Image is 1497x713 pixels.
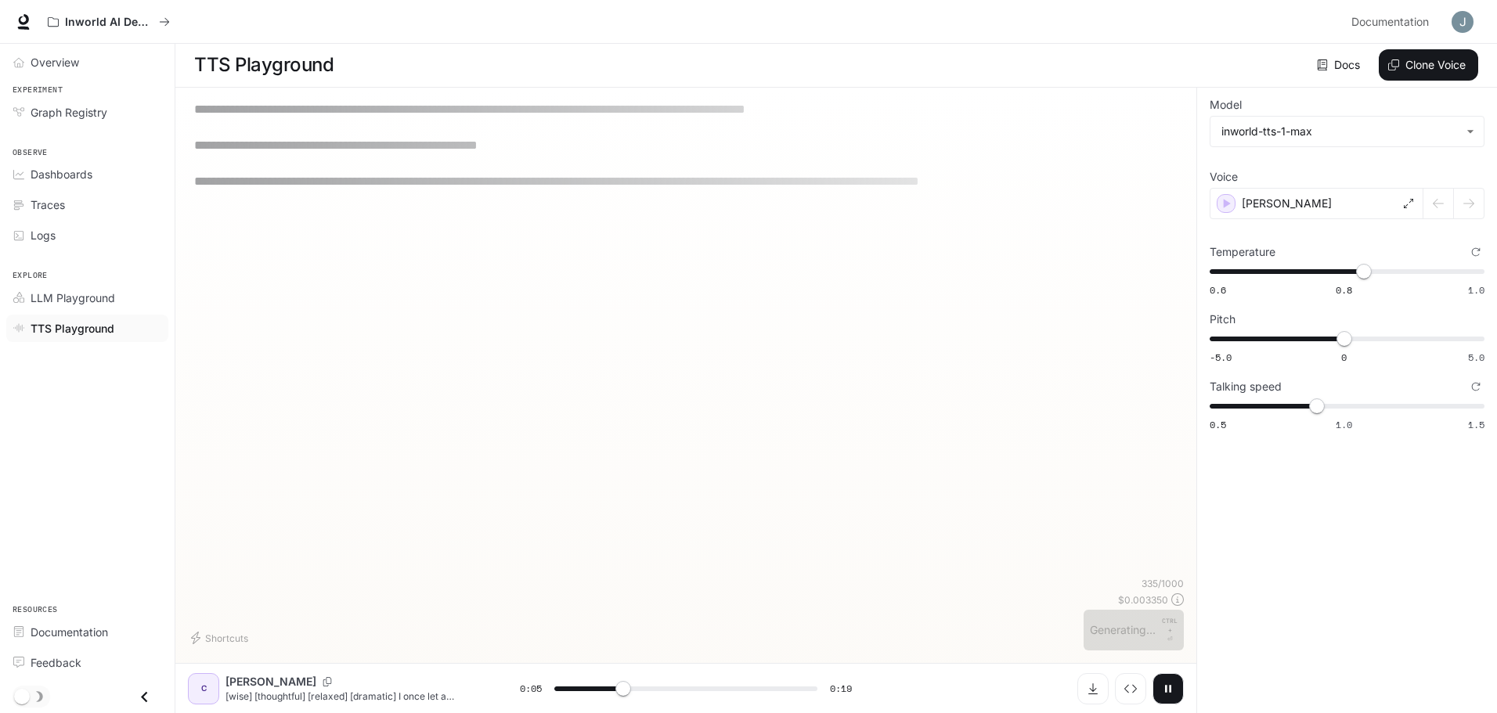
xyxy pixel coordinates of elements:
[1447,6,1478,38] button: User avatar
[1221,124,1459,139] div: inworld-tts-1-max
[1210,117,1484,146] div: inworld-tts-1-max
[1336,418,1352,431] span: 1.0
[6,160,168,188] a: Dashboards
[1452,11,1474,33] img: User avatar
[1314,49,1366,81] a: Docs
[6,315,168,342] a: TTS Playground
[6,49,168,76] a: Overview
[6,221,168,249] a: Logs
[6,99,168,126] a: Graph Registry
[31,624,108,640] span: Documentation
[191,676,216,701] div: C
[31,290,115,306] span: LLM Playground
[1077,673,1109,704] button: Download audio
[6,649,168,676] a: Feedback
[14,687,30,704] span: Dark mode toggle
[65,16,153,29] p: Inworld AI Demos
[31,54,79,70] span: Overview
[1467,378,1484,395] button: Reset to default
[225,690,482,703] p: [wise] [thoughtful] [relaxed] [dramatic] I once let a vampire live .... they .... they were not l...
[1115,673,1146,704] button: Inspect
[1242,196,1332,211] p: [PERSON_NAME]
[31,320,114,337] span: TTS Playground
[6,191,168,218] a: Traces
[31,227,56,243] span: Logs
[1345,6,1441,38] a: Documentation
[188,625,254,650] button: Shortcuts
[1468,283,1484,297] span: 1.0
[316,677,338,686] button: Copy Voice ID
[1142,577,1184,590] p: 335 / 1000
[31,196,65,213] span: Traces
[1210,247,1275,257] p: Temperature
[1210,283,1226,297] span: 0.6
[6,618,168,646] a: Documentation
[1210,351,1232,364] span: -5.0
[1351,13,1429,32] span: Documentation
[1118,593,1168,607] p: $ 0.003350
[1210,418,1226,431] span: 0.5
[1210,314,1235,325] p: Pitch
[1210,171,1238,182] p: Voice
[194,49,334,81] h1: TTS Playground
[1336,283,1352,297] span: 0.8
[225,674,316,690] p: [PERSON_NAME]
[1210,99,1242,110] p: Model
[41,6,177,38] button: All workspaces
[1468,351,1484,364] span: 5.0
[1210,381,1282,392] p: Talking speed
[31,166,92,182] span: Dashboards
[1468,418,1484,431] span: 1.5
[830,681,852,697] span: 0:19
[127,681,162,713] button: Close drawer
[6,284,168,311] a: LLM Playground
[31,104,107,121] span: Graph Registry
[1467,243,1484,261] button: Reset to default
[1341,351,1347,364] span: 0
[520,681,542,697] span: 0:05
[1379,49,1478,81] button: Clone Voice
[31,654,81,671] span: Feedback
